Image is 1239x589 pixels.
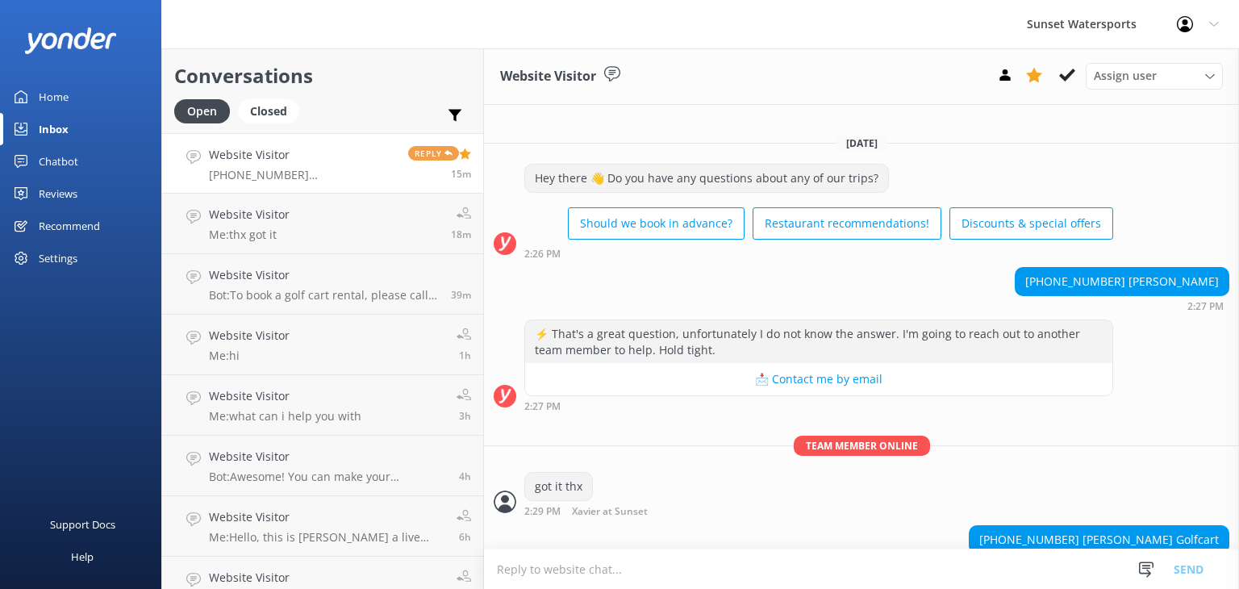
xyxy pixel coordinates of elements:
div: Closed [238,99,299,123]
button: 📩 Contact me by email [525,363,1112,395]
span: Aug 30 2025 03:02pm (UTC -05:00) America/Cancun [451,228,471,241]
button: Should we book in advance? [568,207,745,240]
div: Aug 30 2025 01:27pm (UTC -05:00) America/Cancun [1015,300,1229,311]
img: yonder-white-logo.png [24,27,117,54]
div: Chatbot [39,145,78,178]
h4: Website Visitor [209,206,290,223]
a: Website VisitorMe:Hello, this is [PERSON_NAME] a live agent with Sunset Watersports the jets skis... [162,496,483,557]
div: Inbox [39,113,69,145]
h4: Website Visitor [209,569,409,587]
div: Support Docs [50,508,115,541]
div: Help [71,541,94,573]
span: Aug 30 2025 03:05pm (UTC -05:00) America/Cancun [451,167,471,181]
span: Xavier at Sunset [572,507,648,517]
p: Me: thx got it [209,228,290,242]
span: Team member online [794,436,930,456]
div: Reviews [39,178,77,210]
span: Reply [408,146,459,161]
a: Website VisitorBot:To book a golf cart rental, please call our office at [PHONE_NUMBER]. Reservat... [162,254,483,315]
div: [PHONE_NUMBER] [PERSON_NAME] Golfcart [970,526,1229,553]
strong: 2:29 PM [524,507,561,517]
div: Hey there 👋 Do you have any questions about any of our trips? [525,165,888,192]
a: Website VisitorMe:what can i help you with3h [162,375,483,436]
h4: Website Visitor [209,387,361,405]
a: Website VisitorMe:hi1h [162,315,483,375]
p: [PHONE_NUMBER] [PERSON_NAME] Golfcart [209,168,396,182]
h4: Website Visitor [209,508,444,526]
span: Aug 30 2025 11:02am (UTC -05:00) America/Cancun [459,470,471,483]
span: Aug 30 2025 01:29pm (UTC -05:00) America/Cancun [459,349,471,362]
strong: 2:26 PM [524,249,561,259]
span: [DATE] [836,136,887,150]
h4: Website Visitor [209,448,447,466]
h2: Conversations [174,61,471,91]
p: Me: Hello, this is [PERSON_NAME] a live agent with Sunset Watersports the jets skis are in a desi... [209,530,444,545]
div: Settings [39,242,77,274]
span: Aug 30 2025 08:38am (UTC -05:00) America/Cancun [459,530,471,544]
a: Website VisitorMe:thx got it18m [162,194,483,254]
div: Home [39,81,69,113]
span: Aug 30 2025 11:30am (UTC -05:00) America/Cancun [459,409,471,423]
div: Aug 30 2025 01:29pm (UTC -05:00) America/Cancun [524,505,700,517]
div: got it thx [525,473,592,500]
button: Discounts & special offers [949,207,1113,240]
span: Assign user [1094,67,1157,85]
a: Open [174,102,238,119]
p: Me: hi [209,349,290,363]
div: Aug 30 2025 01:27pm (UTC -05:00) America/Cancun [524,400,1113,411]
p: Bot: To book a golf cart rental, please call our office at [PHONE_NUMBER]. Reservations are recom... [209,288,439,303]
h4: Website Visitor [209,266,439,284]
h4: Website Visitor [209,327,290,345]
button: Restaurant recommendations! [753,207,941,240]
div: [PHONE_NUMBER] [PERSON_NAME] [1016,268,1229,295]
strong: 2:27 PM [524,402,561,411]
strong: 2:27 PM [1187,302,1224,311]
div: Open [174,99,230,123]
div: Assign User [1086,63,1223,89]
a: Website Visitor[PHONE_NUMBER] [PERSON_NAME] GolfcartReply15m [162,133,483,194]
div: Recommend [39,210,100,242]
a: Closed [238,102,307,119]
div: Aug 30 2025 01:26pm (UTC -05:00) America/Cancun [524,248,1113,259]
h3: Website Visitor [500,66,596,87]
p: Bot: Awesome! You can make your reservation online by visiting [URL][DOMAIN_NAME]. Just select yo... [209,470,447,484]
span: Aug 30 2025 02:42pm (UTC -05:00) America/Cancun [451,288,471,302]
p: Me: what can i help you with [209,409,361,424]
div: ⚡ That's a great question, unfortunately I do not know the answer. I'm going to reach out to anot... [525,320,1112,363]
h4: Website Visitor [209,146,396,164]
a: Website VisitorBot:Awesome! You can make your reservation online by visiting [URL][DOMAIN_NAME]. ... [162,436,483,496]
